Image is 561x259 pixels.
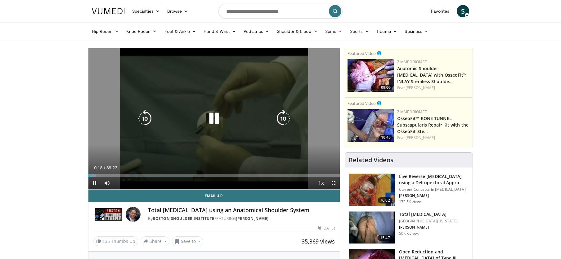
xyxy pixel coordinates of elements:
button: Mute [101,177,113,189]
a: Zimmer Biomet [397,109,427,114]
div: Progress Bar [88,174,340,177]
a: 10:45 [348,109,394,142]
a: 135 Thumbs Up [93,236,138,246]
div: Feat. [397,85,470,91]
span: 35,369 views [302,238,335,245]
a: 09:06 [348,59,394,92]
small: Featured Video [348,51,376,56]
a: Spine [321,25,346,38]
img: 59d0d6d9-feca-4357-b9cd-4bad2cd35cb6.150x105_q85_crop-smart_upscale.jpg [348,59,394,92]
p: [PERSON_NAME] [399,225,458,230]
a: Favorites [427,5,453,17]
p: Current Concepts in [MEDICAL_DATA] [399,187,469,192]
a: Boston Shoulder Institute [153,216,214,221]
img: Boston Shoulder Institute [93,207,123,222]
h3: Total [MEDICAL_DATA] [399,211,458,217]
span: 135 [102,238,110,244]
input: Search topics, interventions [218,4,343,19]
a: Sports [346,25,373,38]
a: [PERSON_NAME] [406,85,435,90]
span: 39:23 [106,165,117,170]
a: Zimmer Biomet [397,59,427,65]
a: [PERSON_NAME] [406,135,435,140]
span: 10:45 [379,135,393,140]
a: Foot & Ankle [161,25,200,38]
div: By FEATURING [148,216,335,221]
small: Featured Video [348,100,376,106]
a: Shoulder & Elbow [273,25,321,38]
a: S [457,5,469,17]
a: Trauma [373,25,401,38]
div: [DATE] [318,226,334,231]
span: 0:18 [94,165,102,170]
p: [GEOGRAPHIC_DATA][US_STATE] [399,219,458,224]
span: / [104,165,105,170]
a: [PERSON_NAME] [236,216,269,221]
p: 50.6K views [399,231,420,236]
div: Feat. [397,135,470,141]
p: [PERSON_NAME] [399,193,469,198]
img: VuMedi Logo [92,8,125,14]
span: 76:02 [378,197,393,203]
a: Pediatrics [240,25,273,38]
button: Pause [88,177,101,189]
img: 684033_3.png.150x105_q85_crop-smart_upscale.jpg [349,174,395,206]
a: OsseoFit™ BONE TUNNEL Subscapularis Repair Kit with the OsseoFit Ste… [397,115,469,134]
img: 2f1af013-60dc-4d4f-a945-c3496bd90c6e.150x105_q85_crop-smart_upscale.jpg [348,109,394,142]
a: Business [401,25,433,38]
video-js: Video Player [88,48,340,190]
img: Avatar [126,207,141,222]
h4: Total [MEDICAL_DATA] using an Anatomical Shoulder System [148,207,335,214]
a: 76:02 Live Reverse [MEDICAL_DATA] using a Deltopectoral Appro… Current Concepts in [MEDICAL_DATA]... [349,173,469,206]
a: Hand & Wrist [200,25,240,38]
img: 38826_0000_3.png.150x105_q85_crop-smart_upscale.jpg [349,212,395,244]
button: Playback Rate [315,177,327,189]
span: 15:47 [378,235,393,241]
span: 09:06 [379,85,393,90]
a: Knee Recon [123,25,161,38]
h3: Live Reverse [MEDICAL_DATA] using a Deltopectoral Appro… [399,173,469,186]
button: Fullscreen [327,177,340,189]
h4: Related Videos [349,156,393,164]
a: Specialties [128,5,164,17]
a: Anatomic Shoulder [MEDICAL_DATA] with OsseoFit™ INLAY Stemless Shoulde… [397,65,467,84]
button: Share [141,236,169,246]
a: 15:47 Total [MEDICAL_DATA] [GEOGRAPHIC_DATA][US_STATE] [PERSON_NAME] 50.6K views [349,211,469,244]
a: Hip Recon [88,25,123,38]
a: Browse [164,5,192,17]
p: 173.5K views [399,199,422,204]
button: Save to [172,236,204,246]
a: Email J.P. [88,190,340,202]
